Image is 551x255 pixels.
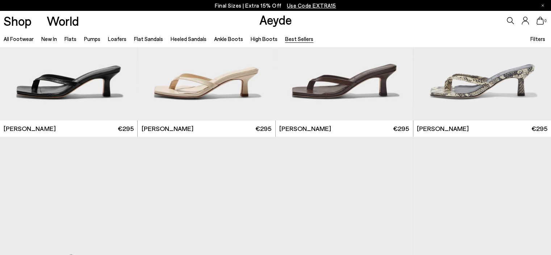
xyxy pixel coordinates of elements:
a: Ankle Boots [214,36,243,42]
a: High Boots [251,36,277,42]
span: €295 [393,124,409,133]
a: Loafers [108,36,126,42]
p: Final Sizes | Extra 15% Off [215,1,336,10]
a: [PERSON_NAME] €295 [138,120,275,137]
span: [PERSON_NAME] [279,124,331,133]
a: [PERSON_NAME] €295 [413,120,551,137]
span: Filters [530,36,545,42]
a: 0 [537,17,544,25]
a: Aeyde [259,12,292,27]
span: [PERSON_NAME] [417,124,469,133]
span: [PERSON_NAME] [142,124,193,133]
a: Shop [4,15,32,27]
a: World [47,15,79,27]
a: Best Sellers [285,36,313,42]
a: Pumps [84,36,100,42]
span: [PERSON_NAME] [4,124,55,133]
a: All Footwear [4,36,34,42]
a: Flat Sandals [134,36,163,42]
span: €295 [531,124,547,133]
span: €295 [255,124,271,133]
span: 0 [544,19,547,23]
a: New In [41,36,57,42]
span: Navigate to /collections/ss25-final-sizes [287,2,336,9]
a: Heeled Sandals [171,36,206,42]
a: Flats [64,36,76,42]
a: [PERSON_NAME] €295 [276,120,413,137]
span: €295 [118,124,134,133]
